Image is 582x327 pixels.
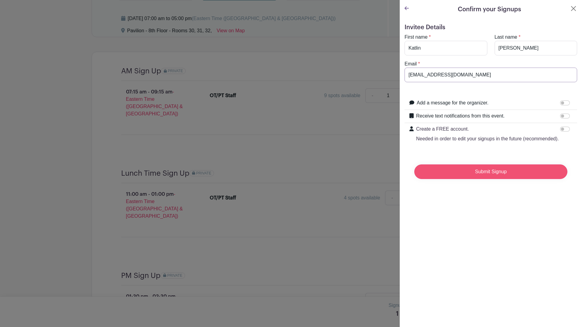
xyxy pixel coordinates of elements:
p: Needed in order to edit your signups in the future (recommended). [416,135,559,142]
button: Close [570,5,577,12]
h5: Invitee Details [405,24,577,31]
p: Create a FREE account. [416,125,559,133]
label: First name [405,33,428,41]
label: Last name [495,33,517,41]
input: Submit Signup [414,164,567,179]
label: Email [405,60,417,68]
h5: Confirm your Signups [458,5,521,14]
label: Add a message for the organizer. [417,99,489,107]
label: Receive text notifications from this event. [416,112,505,120]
